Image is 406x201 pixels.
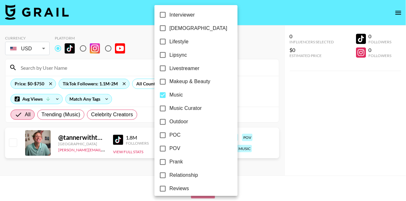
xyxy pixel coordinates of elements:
[169,91,183,99] span: Music
[169,105,202,112] span: Music Curator
[169,145,180,153] span: POV
[169,65,199,72] span: Livestreamer
[169,118,188,126] span: Outdoor
[374,169,398,193] iframe: Drift Widget Chat Controller
[169,38,189,46] span: Lifestyle
[169,132,181,139] span: POC
[169,158,183,166] span: Prank
[169,185,189,193] span: Reviews
[169,51,187,59] span: Lipsync
[169,78,210,86] span: Makeup & Beauty
[169,11,195,19] span: Interviewer
[169,172,198,179] span: Relationship
[169,25,227,32] span: [DEMOGRAPHIC_DATA]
